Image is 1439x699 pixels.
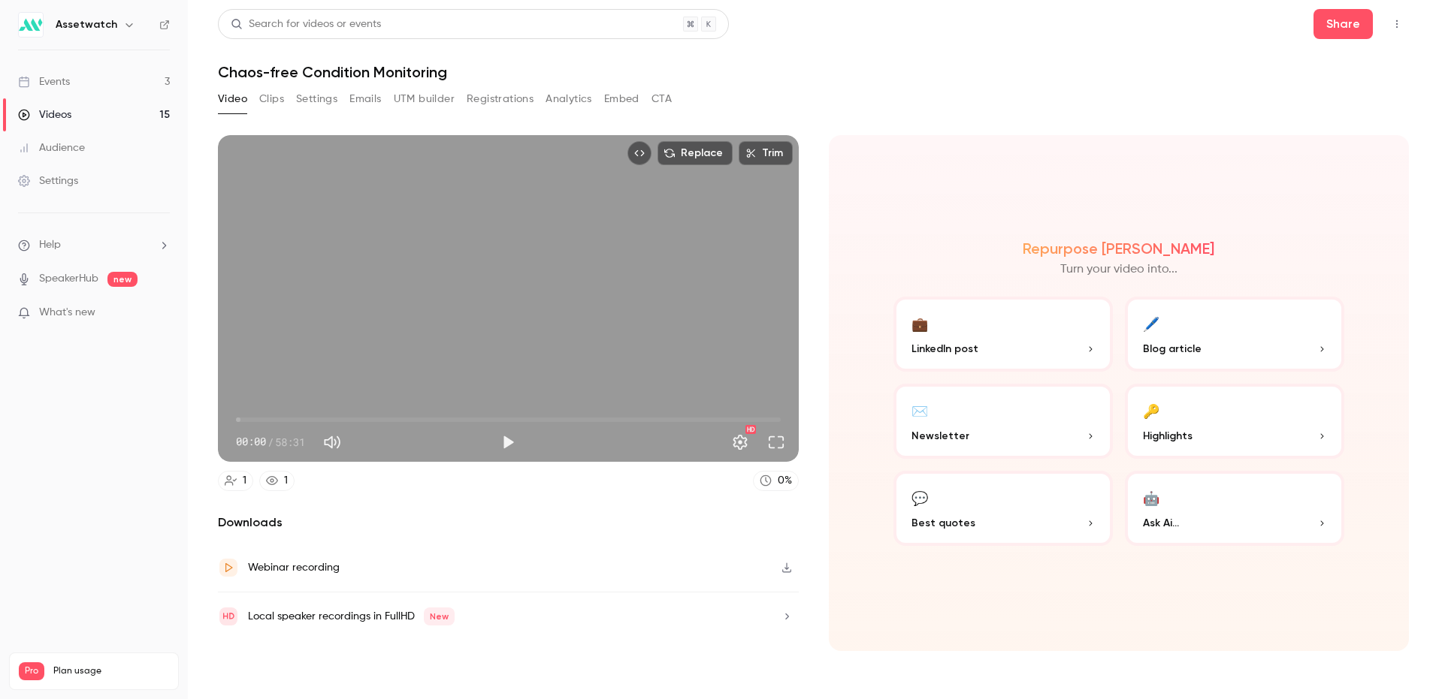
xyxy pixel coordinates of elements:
[218,514,799,532] h2: Downloads
[39,237,61,253] span: Help
[1143,399,1159,422] div: 🔑
[218,87,247,111] button: Video
[911,312,928,335] div: 💼
[18,74,70,89] div: Events
[218,471,253,491] a: 1
[546,87,592,111] button: Analytics
[1125,297,1344,372] button: 🖊️Blog article
[56,17,117,32] h6: Assetwatch
[467,87,534,111] button: Registrations
[1143,341,1202,357] span: Blog article
[248,607,455,625] div: Local speaker recordings in FullHD
[604,87,639,111] button: Embed
[39,271,98,287] a: SpeakerHub
[911,399,928,422] div: ✉️
[231,17,381,32] div: Search for videos or events
[424,607,455,625] span: New
[911,428,969,444] span: Newsletter
[1125,384,1344,459] button: 🔑Highlights
[753,471,799,491] a: 0%
[349,87,381,111] button: Emails
[39,305,95,321] span: What's new
[1125,471,1344,546] button: 🤖Ask Ai...
[19,662,44,680] span: Pro
[18,107,71,122] div: Videos
[725,427,755,457] button: Settings
[53,665,169,677] span: Plan usage
[893,297,1113,372] button: 💼LinkedIn post
[761,427,791,457] button: Full screen
[18,173,78,188] div: Settings
[296,87,337,111] button: Settings
[739,141,793,165] button: Trim
[893,384,1113,459] button: ✉️Newsletter
[627,141,651,165] button: Embed video
[1143,312,1159,335] div: 🖊️
[394,87,455,111] button: UTM builder
[107,272,138,287] span: new
[1023,240,1214,258] h2: Repurpose [PERSON_NAME]
[259,87,284,111] button: Clips
[1143,428,1193,444] span: Highlights
[18,140,85,155] div: Audience
[18,237,170,253] li: help-dropdown-opener
[248,559,340,577] div: Webinar recording
[493,427,523,457] button: Play
[1060,261,1178,279] p: Turn your video into...
[911,486,928,509] div: 💬
[893,471,1113,546] button: 💬Best quotes
[259,471,295,491] a: 1
[911,515,975,531] span: Best quotes
[317,427,347,457] button: Mute
[1143,486,1159,509] div: 🤖
[19,13,43,37] img: Assetwatch
[218,63,1409,81] h1: Chaos-free Condition Monitoring
[275,434,305,450] span: 58:31
[911,341,978,357] span: LinkedIn post
[243,473,246,489] div: 1
[745,425,756,434] div: HD
[1314,9,1373,39] button: Share
[658,141,733,165] button: Replace
[236,434,266,450] span: 00:00
[268,434,274,450] span: /
[651,87,672,111] button: CTA
[778,473,792,489] div: 0 %
[236,434,305,450] div: 00:00
[1385,12,1409,36] button: Top Bar Actions
[1143,515,1179,531] span: Ask Ai...
[284,473,288,489] div: 1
